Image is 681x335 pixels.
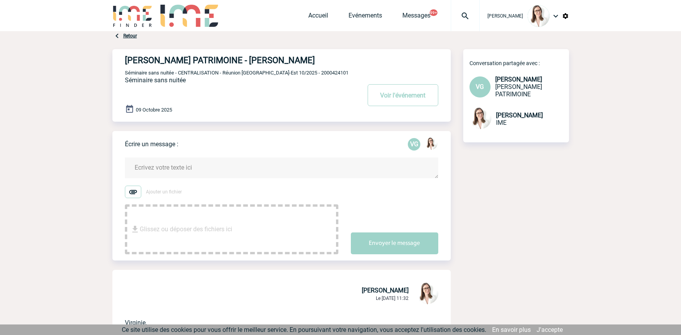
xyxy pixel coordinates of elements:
img: 122719-0.jpg [425,137,437,150]
h4: [PERSON_NAME] PATRIMOINE - [PERSON_NAME] [125,55,338,65]
p: Écrire un message : [125,140,178,148]
span: 09 Octobre 2025 [136,107,172,113]
span: [PERSON_NAME] [362,287,409,294]
span: Séminaire sans nuitée [125,76,186,84]
div: Virginie GOULLIANNE [408,138,420,151]
img: IME-Finder [112,5,153,27]
span: Ajouter un fichier [146,189,182,195]
img: 122719-0.jpg [528,5,549,27]
a: J'accepte [537,326,563,333]
a: Evénements [349,12,382,23]
span: Glissez ou déposer des fichiers ici [140,210,232,249]
span: [PERSON_NAME] PATRIMOINE [495,83,542,98]
img: file_download.svg [130,225,140,234]
span: Ce site utilise des cookies pour vous offrir le meilleur service. En poursuivant votre navigation... [122,326,486,333]
a: Messages [402,12,430,23]
button: 99+ [430,9,437,16]
span: [PERSON_NAME] [487,13,523,19]
span: VG [476,83,484,90]
img: 122719-0.jpg [469,107,491,129]
div: Bérengère LEMONNIER [425,137,437,151]
span: Séminaire sans nuitée - CENTRALISATION - Réunion [GEOGRAPHIC_DATA]-Est 10/2025 - 2000424101 [125,70,349,76]
a: En savoir plus [492,326,531,333]
p: VG [408,138,420,151]
button: Voir l'événement [368,84,438,106]
span: Le [DATE] 11:32 [376,296,409,301]
span: [PERSON_NAME] [496,112,543,119]
button: Envoyer le message [351,232,438,254]
p: Conversation partagée avec : [469,60,569,66]
span: IME [496,119,507,126]
a: Retour [123,33,137,39]
span: [PERSON_NAME] [495,76,542,83]
img: 122719-0.jpg [416,282,438,304]
a: Accueil [308,12,328,23]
